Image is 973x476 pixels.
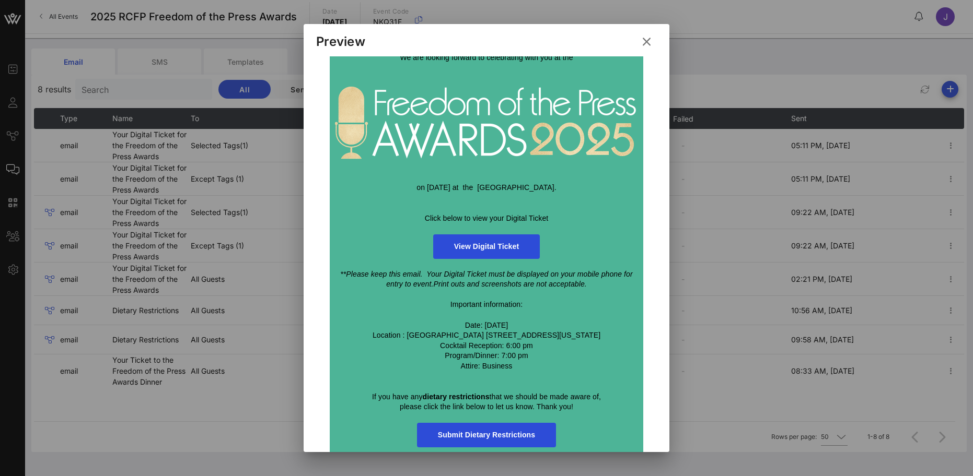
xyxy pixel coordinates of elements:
div: Important information: [335,300,638,310]
a: Submit Dietary Restrictions [417,423,556,447]
p: please click the link below to let us know. Thank you! [335,402,638,412]
span: View Digital Ticket [454,242,519,251]
div: Attire: Business [335,361,638,372]
strong: dietary restrictions [423,392,490,401]
p: We are looking forward to celebrating with you at the [335,53,638,63]
p: If you have any that we should be made aware of, [335,392,638,402]
span: **Please keep this email. Your Digital Ticket must be displayed on your mobile phone for entry to... [340,270,632,289]
p: on [DATE] at the [GEOGRAPHIC_DATA]. [335,183,638,193]
div: Location : [GEOGRAPHIC_DATA] [STREET_ADDRESS][US_STATE] [335,330,638,341]
a: View Digital Ticket [433,234,540,259]
div: Date: [DATE] [335,320,638,331]
span: Submit Dietary Restrictions [438,431,535,439]
div: Preview [316,34,365,50]
p: Click below to view your Digital Ticket [335,213,638,224]
div: Program/Dinner: 7:00 pm [335,351,638,361]
span: Print outs and screenshots are not acceptable. [433,280,586,288]
div: Cocktail Reception: 6:00 pm [335,341,638,351]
